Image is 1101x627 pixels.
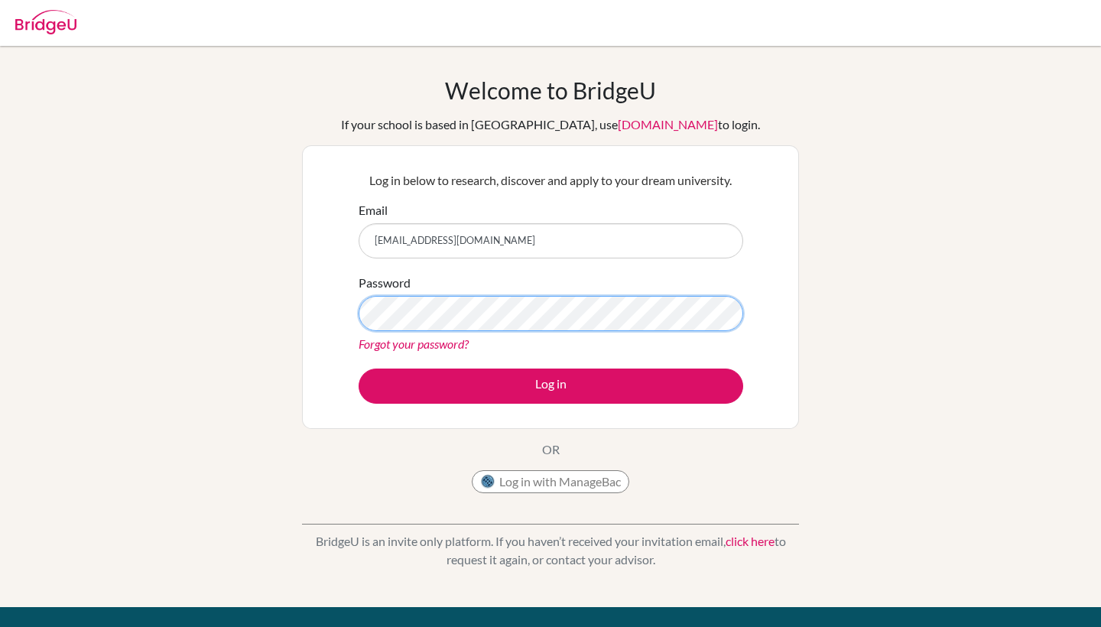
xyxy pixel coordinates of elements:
[341,115,760,134] div: If your school is based in [GEOGRAPHIC_DATA], use to login.
[302,532,799,569] p: BridgeU is an invite only platform. If you haven’t received your invitation email, to request it ...
[15,10,76,34] img: Bridge-U
[542,440,560,459] p: OR
[359,274,411,292] label: Password
[618,117,718,132] a: [DOMAIN_NAME]
[359,171,743,190] p: Log in below to research, discover and apply to your dream university.
[472,470,629,493] button: Log in with ManageBac
[359,369,743,404] button: Log in
[445,76,656,104] h1: Welcome to BridgeU
[359,201,388,219] label: Email
[359,336,469,351] a: Forgot your password?
[726,534,775,548] a: click here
